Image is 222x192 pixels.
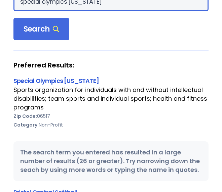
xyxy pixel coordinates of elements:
div: 06517 [13,112,209,121]
a: Special Olympics [US_STATE] [13,77,99,85]
div: The search term you entered has resulted in a large number of results (26 or greater). Try narrow... [13,141,209,181]
div: Non-Profit [13,121,209,129]
div: Search [13,18,69,41]
div: Special Olympics [US_STATE] [13,76,209,85]
div: Sports organization for individuals with and without intellectual disabilities; team sports and i... [13,86,209,112]
b: Zip Code: [13,113,37,119]
strong: Preferred Results: [13,61,209,69]
b: Category: [13,122,39,128]
span: Search [24,25,59,34]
